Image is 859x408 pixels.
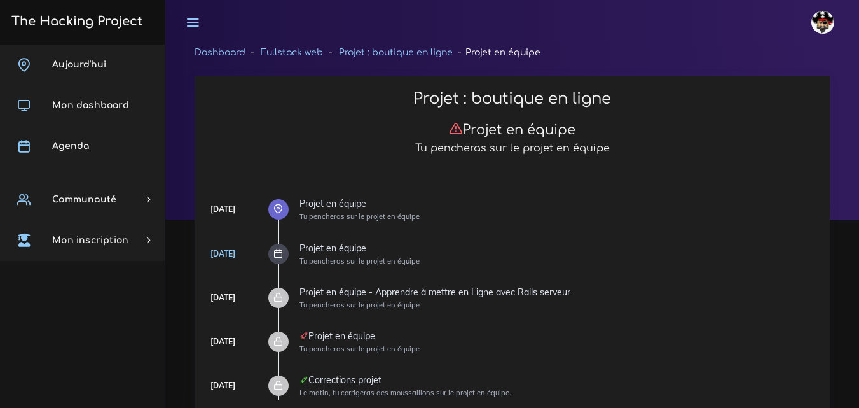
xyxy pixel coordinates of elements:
[52,60,106,69] span: Aujourd'hui
[299,388,511,397] small: Le matin, tu corrigeras des moussaillons sur le projet en équipe.
[339,48,453,57] a: Projet : boutique en ligne
[299,344,420,353] small: Tu pencheras sur le projet en équipe
[52,141,89,151] span: Agenda
[195,48,245,57] a: Dashboard
[210,291,235,305] div: [DATE]
[208,143,816,155] h5: Tu pencheras sur le projet en équipe
[210,379,235,393] div: [DATE]
[299,199,816,208] div: Projet en équipe
[453,45,540,60] li: Projet en équipe
[261,48,323,57] a: Fullstack web
[299,376,308,384] i: Corrections cette journée là
[299,212,420,221] small: Tu pencheras sur le projet en équipe
[449,122,462,135] i: Attention : nous n'avons pas encore reçu ton projet aujourd'hui. N'oublie pas de le soumettre en ...
[210,335,235,349] div: [DATE]
[210,249,235,258] a: [DATE]
[299,332,816,341] div: Projet en équipe
[52,236,128,245] span: Mon inscription
[208,122,816,138] h3: Projet en équipe
[299,288,816,297] div: Projet en équipe - Apprendre à mettre en Ligne avec Rails serveur
[210,202,235,216] div: [DATE]
[208,90,816,108] h2: Projet : boutique en ligne
[299,300,420,309] small: Tu pencheras sur le projet en équipe
[299,332,308,341] i: Projet à rendre ce jour-là
[299,244,816,253] div: Projet en équipe
[811,11,834,34] img: avatar
[52,101,129,110] span: Mon dashboard
[299,257,420,265] small: Tu pencheras sur le projet en équipe
[8,15,142,29] h3: The Hacking Project
[52,195,116,204] span: Communauté
[299,376,816,384] div: Corrections projet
